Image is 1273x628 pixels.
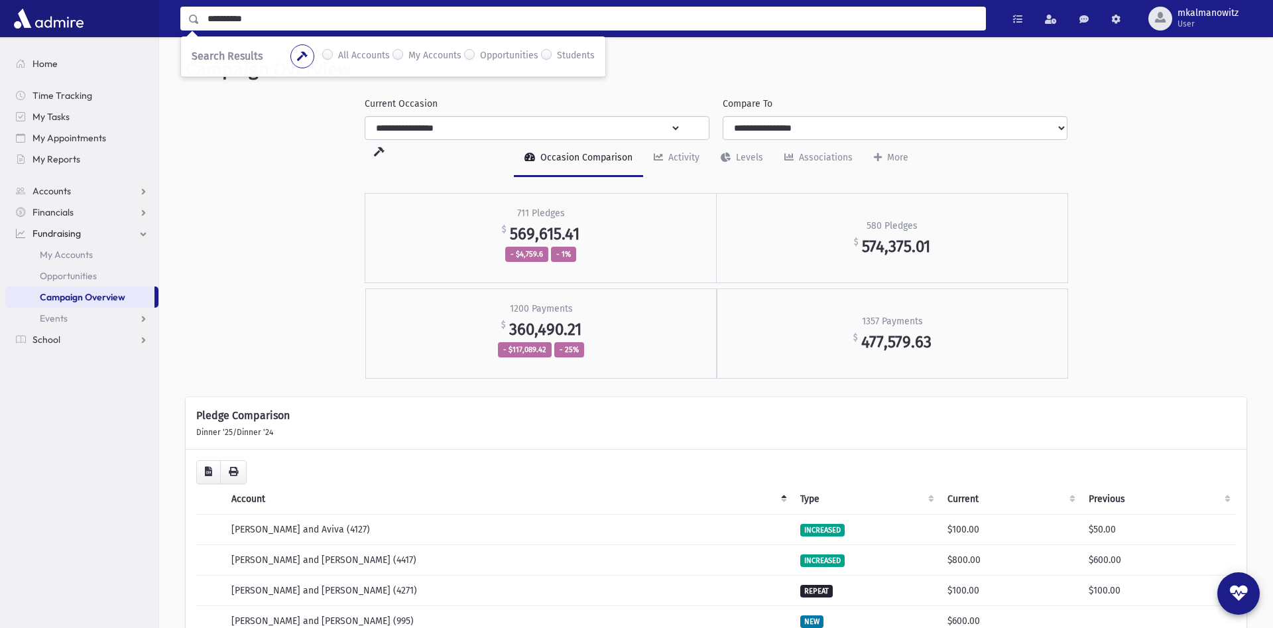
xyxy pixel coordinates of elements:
[505,247,548,262] span: - $4,759.6
[774,140,863,177] a: Associations
[5,149,158,170] a: My Reports
[800,585,833,597] span: REPEAT
[538,152,633,163] div: Occasion Comparison
[710,140,774,177] a: Levels
[223,544,792,575] td: [PERSON_NAME] and [PERSON_NAME] (4417)
[1081,544,1236,575] td: $600.00
[643,140,710,177] a: Activity
[733,152,763,163] div: Levels
[5,329,158,350] a: School
[800,615,823,628] span: NEW
[517,208,565,220] h2: 711 Pledges
[32,111,70,123] span: My Tasks
[196,426,1236,438] div: /
[862,237,930,256] span: 574,375.01
[40,291,125,303] span: Campaign Overview
[5,265,158,286] a: Opportunities
[510,304,573,315] h2: 1200 Payments
[557,48,595,64] label: Students
[32,132,106,144] span: My Appointments
[800,524,845,536] span: INCREASED
[5,308,158,329] a: Events
[510,224,579,243] span: 569,615.41
[554,342,584,357] span: - 25%
[408,48,461,64] label: My Accounts
[5,286,154,308] a: Campaign Overview
[365,193,1068,283] a: 711 Pledges $ 569,615.41 - $4,759.6 - 1% 580 Pledges $ 574,375.01
[498,342,552,357] span: - $117,089.42
[32,185,71,197] span: Accounts
[223,576,792,606] td: [PERSON_NAME] and [PERSON_NAME] (4271)
[502,225,506,234] sup: $
[5,127,158,149] a: My Appointments
[862,316,923,328] h2: 1357 Payments
[5,106,158,127] a: My Tasks
[196,460,221,484] button: CSV
[196,408,1236,424] div: Pledge Comparison
[5,202,158,223] a: Financials
[40,249,93,261] span: My Accounts
[223,484,792,515] th: Account: activate to sort column descending
[5,223,158,244] a: Fundraising
[666,152,699,163] div: Activity
[1178,19,1239,29] span: User
[867,221,918,232] h2: 580 Pledges
[723,97,772,111] label: Compare To
[32,227,81,239] span: Fundraising
[1081,514,1236,544] td: $50.00
[5,244,158,265] a: My Accounts
[365,97,438,111] label: Current Occasion
[5,53,158,74] a: Home
[365,288,1068,379] a: 1200 Payments $ 360,490.21 - $117,089.42 - 25% 1357 Payments $ 477,579.63
[792,484,940,515] th: Type: activate to sort column ascending
[1081,484,1236,515] th: Previous : activate to sort column ascending
[1178,8,1239,19] span: mkalmanowitz
[40,270,97,282] span: Opportunities
[338,48,390,64] label: All Accounts
[800,554,845,567] span: INCREASED
[220,460,247,484] button: Print
[32,153,80,165] span: My Reports
[514,140,643,177] a: Occasion Comparison
[32,58,58,70] span: Home
[200,7,985,31] input: Search
[32,334,60,345] span: School
[1081,576,1236,606] td: $100.00
[11,5,87,32] img: AdmirePro
[192,50,263,62] span: Search Results
[884,152,908,163] div: More
[223,514,792,544] td: [PERSON_NAME] and Aviva (4127)
[40,312,68,324] span: Events
[551,247,576,262] span: - 1%
[237,428,273,437] span: Dinner '24
[796,152,853,163] div: Associations
[940,484,1081,515] th: Current : activate to sort column ascending
[480,48,538,64] label: Opportunities
[32,90,92,101] span: Time Tracking
[853,333,857,342] sup: $
[940,576,1081,606] td: $100.00
[5,85,158,106] a: Time Tracking
[940,544,1081,575] td: $800.00
[32,206,74,218] span: Financials
[196,428,233,437] span: Dinner '25
[501,320,505,330] sup: $
[863,140,919,177] a: More
[854,237,858,247] sup: $
[509,320,581,338] span: 360,490.21
[940,514,1081,544] td: $100.00
[5,180,158,202] a: Accounts
[861,333,932,351] span: 477,579.63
